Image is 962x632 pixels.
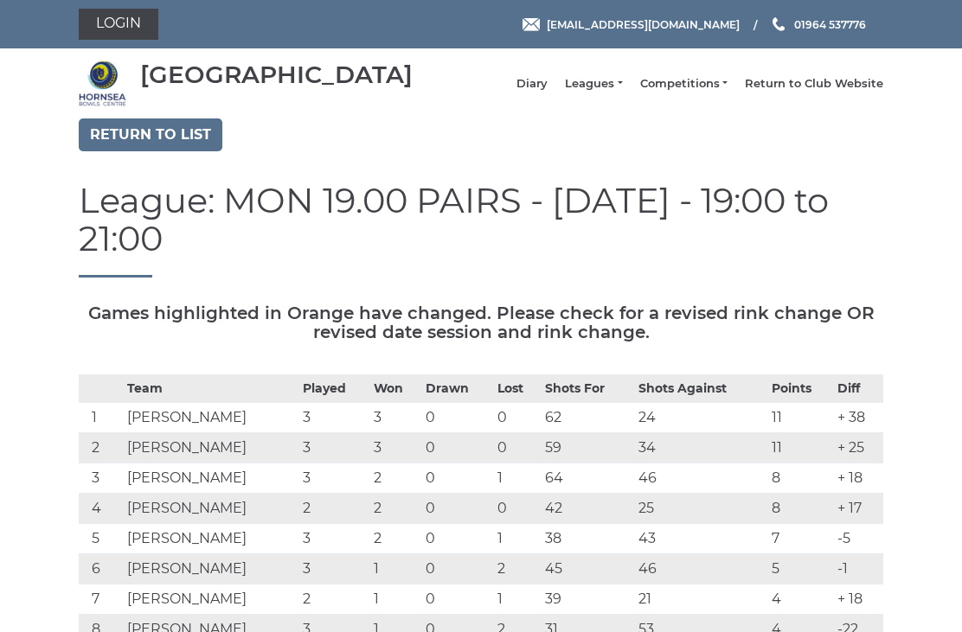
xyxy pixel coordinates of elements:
[123,554,298,584] td: [PERSON_NAME]
[640,76,728,92] a: Competitions
[79,584,123,615] td: 7
[634,463,767,494] td: 46
[493,403,541,433] td: 0
[421,494,492,524] td: 0
[833,463,883,494] td: + 18
[541,463,634,494] td: 64
[523,16,740,33] a: Email [EMAIL_ADDRESS][DOMAIN_NAME]
[123,375,298,403] th: Team
[123,403,298,433] td: [PERSON_NAME]
[369,463,421,494] td: 2
[369,375,421,403] th: Won
[770,16,866,33] a: Phone us 01964 537776
[79,118,222,151] a: Return to list
[541,584,634,615] td: 39
[369,433,421,463] td: 3
[493,494,541,524] td: 0
[767,584,834,615] td: 4
[79,182,883,278] h1: League: MON 19.00 PAIRS - [DATE] - 19:00 to 21:00
[369,403,421,433] td: 3
[565,76,622,92] a: Leagues
[369,584,421,615] td: 1
[123,463,298,494] td: [PERSON_NAME]
[298,403,369,433] td: 3
[79,403,123,433] td: 1
[541,554,634,584] td: 45
[541,433,634,463] td: 59
[79,554,123,584] td: 6
[421,375,492,403] th: Drawn
[833,554,883,584] td: -1
[547,17,740,30] span: [EMAIL_ADDRESS][DOMAIN_NAME]
[767,403,834,433] td: 11
[421,554,492,584] td: 0
[767,375,834,403] th: Points
[833,375,883,403] th: Diff
[833,403,883,433] td: + 38
[767,463,834,494] td: 8
[767,494,834,524] td: 8
[123,433,298,463] td: [PERSON_NAME]
[369,554,421,584] td: 1
[79,524,123,554] td: 5
[493,524,541,554] td: 1
[833,433,883,463] td: + 25
[298,554,369,584] td: 3
[833,494,883,524] td: + 17
[421,403,492,433] td: 0
[79,433,123,463] td: 2
[541,375,634,403] th: Shots For
[516,76,548,92] a: Diary
[634,433,767,463] td: 34
[767,433,834,463] td: 11
[634,584,767,615] td: 21
[493,584,541,615] td: 1
[79,9,158,40] a: Login
[123,494,298,524] td: [PERSON_NAME]
[123,524,298,554] td: [PERSON_NAME]
[833,584,883,615] td: + 18
[634,494,767,524] td: 25
[79,494,123,524] td: 4
[369,524,421,554] td: 2
[421,463,492,494] td: 0
[298,463,369,494] td: 3
[298,433,369,463] td: 3
[369,494,421,524] td: 2
[541,403,634,433] td: 62
[767,524,834,554] td: 7
[298,494,369,524] td: 2
[634,554,767,584] td: 46
[298,375,369,403] th: Played
[634,524,767,554] td: 43
[298,584,369,615] td: 2
[541,494,634,524] td: 42
[493,554,541,584] td: 2
[79,60,126,107] img: Hornsea Bowls Centre
[493,433,541,463] td: 0
[634,403,767,433] td: 24
[634,375,767,403] th: Shots Against
[79,303,883,342] h5: Games highlighted in Orange have changed. Please check for a revised rink change OR revised date ...
[767,554,834,584] td: 5
[833,524,883,554] td: -5
[421,524,492,554] td: 0
[421,433,492,463] td: 0
[493,375,541,403] th: Lost
[493,463,541,494] td: 1
[421,584,492,615] td: 0
[79,463,123,494] td: 3
[773,17,785,31] img: Phone us
[794,17,866,30] span: 01964 537776
[523,18,540,31] img: Email
[541,524,634,554] td: 38
[298,524,369,554] td: 3
[123,584,298,615] td: [PERSON_NAME]
[140,61,413,88] div: [GEOGRAPHIC_DATA]
[745,76,883,92] a: Return to Club Website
